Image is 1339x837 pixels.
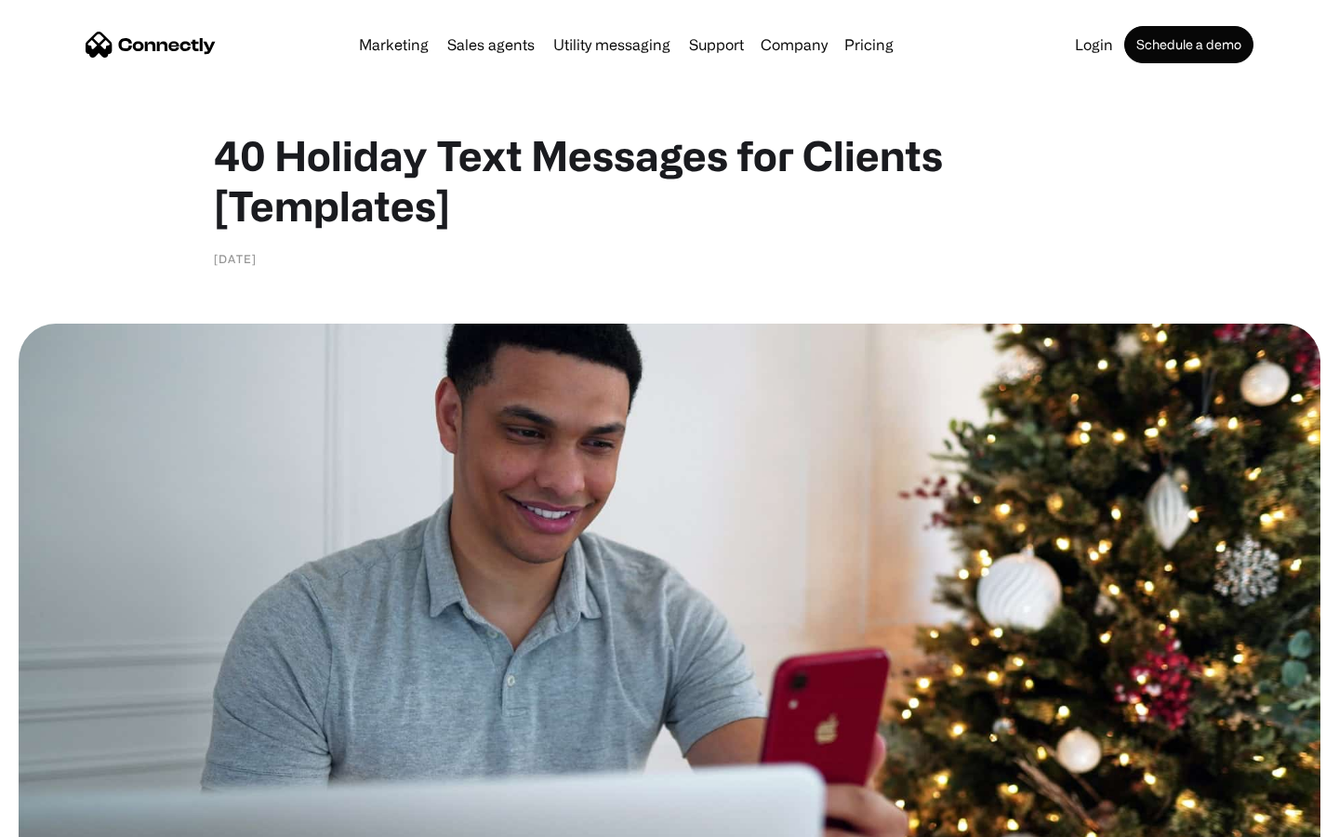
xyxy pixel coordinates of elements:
ul: Language list [37,804,112,830]
h1: 40 Holiday Text Messages for Clients [Templates] [214,130,1125,231]
a: Support [682,37,751,52]
a: Login [1067,37,1120,52]
a: Marketing [351,37,436,52]
div: [DATE] [214,249,257,268]
div: Company [761,32,828,58]
aside: Language selected: English [19,804,112,830]
a: Utility messaging [546,37,678,52]
a: Schedule a demo [1124,26,1253,63]
a: Pricing [837,37,901,52]
a: Sales agents [440,37,542,52]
